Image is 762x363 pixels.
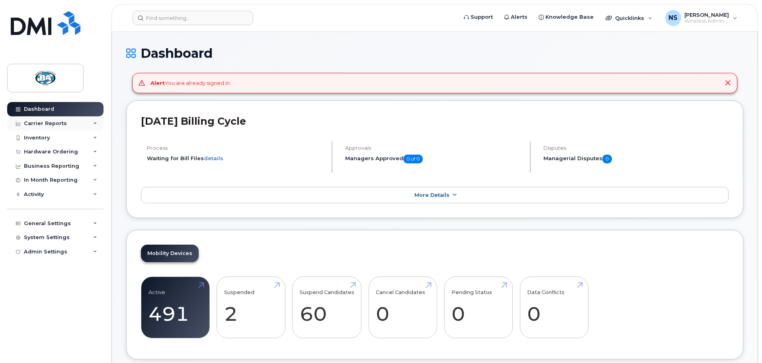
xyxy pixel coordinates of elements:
a: Pending Status 0 [451,281,505,334]
a: Cancel Candidates 0 [376,281,430,334]
h4: Process [147,145,325,151]
li: Waiting for Bill Files [147,155,325,162]
a: Suspend Candidates 60 [300,281,354,334]
div: You are already signed in. [150,79,231,87]
a: Data Conflicts 0 [527,281,581,334]
span: 0 [602,155,612,163]
a: Active 491 [148,281,202,334]
a: details [204,155,223,161]
a: Mobility Devices [141,245,199,262]
h4: Disputes [543,145,729,151]
span: More Details [414,192,449,198]
h2: [DATE] Billing Cycle [141,115,729,127]
span: 0 of 0 [403,155,423,163]
strong: Alert [150,80,165,86]
h5: Managers Approved [345,155,523,163]
h1: Dashboard [126,46,743,60]
h5: Managerial Disputes [543,155,729,163]
h4: Approvals [345,145,523,151]
a: Suspended 2 [224,281,278,334]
